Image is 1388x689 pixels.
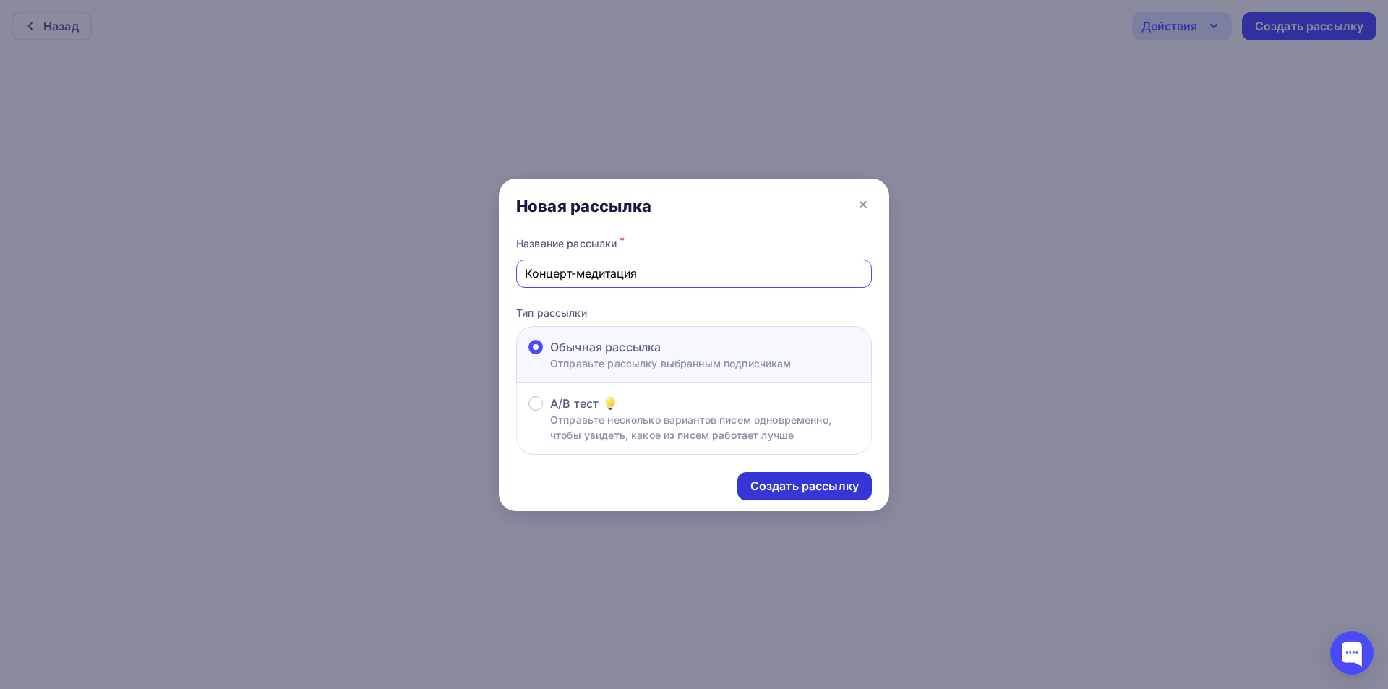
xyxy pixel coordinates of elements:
[750,478,859,495] div: Создать рассылку
[550,338,661,356] span: Обычная рассылка
[550,412,860,442] p: Отправьте несколько вариантов писем одновременно, чтобы увидеть, какое из писем работает лучше
[550,395,599,412] span: A/B тест
[516,234,872,254] div: Название рассылки
[516,196,651,216] div: Новая рассылка
[525,265,864,282] input: Придумайте название рассылки
[550,356,792,371] p: Отправьте рассылку выбранным подписчикам
[516,305,872,320] p: Тип рассылки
